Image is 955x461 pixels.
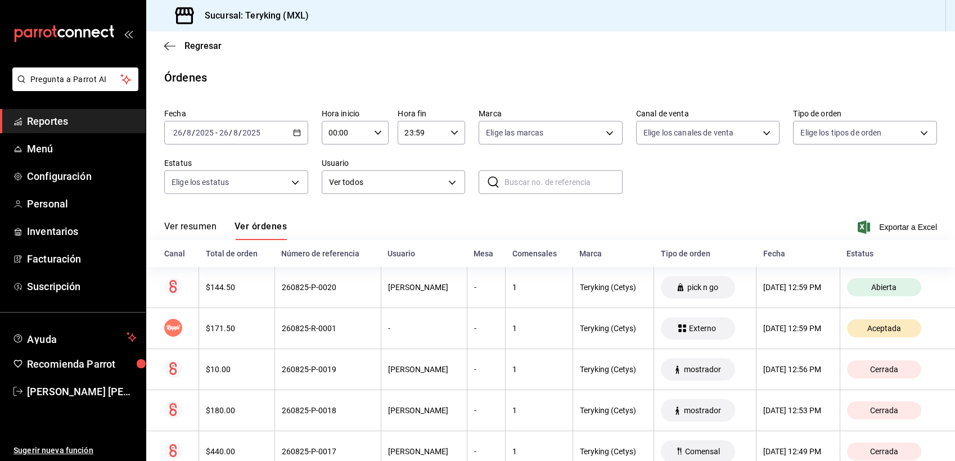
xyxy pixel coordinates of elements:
[866,406,903,415] span: Cerrada
[164,40,222,51] button: Regresar
[206,406,267,415] div: $180.00
[206,283,267,292] div: $144.50
[27,251,137,266] span: Facturación
[474,447,498,456] div: -
[388,365,460,374] div: [PERSON_NAME]
[27,384,137,399] span: [PERSON_NAME] [PERSON_NAME]
[398,110,465,117] label: Hora fin
[867,283,901,292] span: Abierta
[219,128,229,137] input: --
[206,324,267,333] div: $171.50
[512,365,565,374] div: 1
[580,406,647,415] div: Teryking (Cetys)
[679,365,726,374] span: mostrador
[164,110,308,117] label: Fecha
[580,324,647,333] div: Teryking (Cetys)
[164,69,207,86] div: Órdenes
[322,110,389,117] label: Hora inicio
[683,283,723,292] span: pick n go
[793,110,937,117] label: Tipo de orden
[235,221,287,240] button: Ver órdenes
[242,128,261,137] input: ----
[763,365,832,374] div: [DATE] 12:56 PM
[512,447,565,456] div: 1
[866,365,903,374] span: Cerrada
[860,220,937,234] button: Exportar a Excel
[322,159,466,167] label: Usuario
[164,249,192,258] div: Canal
[229,128,232,137] span: /
[164,221,287,240] div: navigation tabs
[8,82,138,93] a: Pregunta a Parrot AI
[206,447,267,456] div: $440.00
[164,221,217,240] button: Ver resumen
[512,324,565,333] div: 1
[679,406,726,415] span: mostrador
[763,249,833,258] div: Fecha
[282,283,374,292] div: 260825-P-0020
[192,128,195,137] span: /
[27,114,137,129] span: Reportes
[643,127,733,138] span: Elige los canales de venta
[195,128,214,137] input: ----
[282,365,374,374] div: 260825-P-0019
[512,249,566,258] div: Comensales
[504,171,623,193] input: Buscar no. de referencia
[763,406,832,415] div: [DATE] 12:53 PM
[580,283,647,292] div: Teryking (Cetys)
[388,283,460,292] div: [PERSON_NAME]
[27,169,137,184] span: Configuración
[479,110,623,117] label: Marca
[27,331,122,344] span: Ayuda
[388,249,460,258] div: Usuario
[183,128,186,137] span: /
[27,356,137,372] span: Recomienda Parrot
[124,29,133,38] button: open_drawer_menu
[388,324,460,333] div: -
[763,447,832,456] div: [DATE] 12:49 PM
[27,141,137,156] span: Menú
[184,40,222,51] span: Regresar
[13,445,137,457] span: Sugerir nueva función
[636,110,780,117] label: Canal de venta
[30,74,121,85] span: Pregunta a Parrot AI
[579,249,647,258] div: Marca
[800,127,881,138] span: Elige los tipos de orden
[388,406,460,415] div: [PERSON_NAME]
[172,177,229,188] span: Elige los estatus
[684,324,720,333] span: Externo
[474,249,498,258] div: Mesa
[282,406,374,415] div: 260825-P-0018
[474,283,498,292] div: -
[27,224,137,239] span: Inventarios
[12,67,138,91] button: Pregunta a Parrot AI
[282,324,374,333] div: 260825-R-0001
[206,365,267,374] div: $10.00
[186,128,192,137] input: --
[763,324,832,333] div: [DATE] 12:59 PM
[474,406,498,415] div: -
[846,249,937,258] div: Estatus
[206,249,268,258] div: Total de orden
[233,128,238,137] input: --
[196,9,309,22] h3: Sucursal: Teryking (MXL)
[512,283,565,292] div: 1
[173,128,183,137] input: --
[580,365,647,374] div: Teryking (Cetys)
[580,447,647,456] div: Teryking (Cetys)
[512,406,565,415] div: 1
[281,249,374,258] div: Número de referencia
[27,279,137,294] span: Suscripción
[661,249,750,258] div: Tipo de orden
[866,447,903,456] span: Cerrada
[681,447,724,456] span: Comensal
[329,177,445,188] span: Ver todos
[27,196,137,211] span: Personal
[474,365,498,374] div: -
[763,283,832,292] div: [DATE] 12:59 PM
[474,324,498,333] div: -
[215,128,218,137] span: -
[863,324,906,333] span: Aceptada
[238,128,242,137] span: /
